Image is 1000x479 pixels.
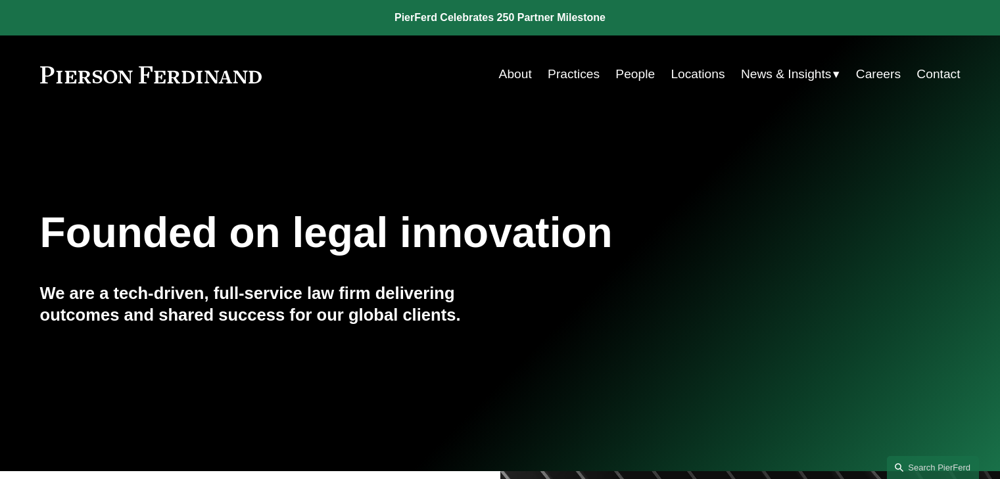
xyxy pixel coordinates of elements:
a: Locations [671,62,725,87]
a: People [615,62,655,87]
h1: Founded on legal innovation [40,209,807,257]
a: folder dropdown [741,62,840,87]
span: News & Insights [741,63,832,86]
a: Contact [917,62,960,87]
a: Careers [856,62,901,87]
h4: We are a tech-driven, full-service law firm delivering outcomes and shared success for our global... [40,283,500,325]
a: About [499,62,532,87]
a: Practices [548,62,600,87]
a: Search this site [887,456,979,479]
